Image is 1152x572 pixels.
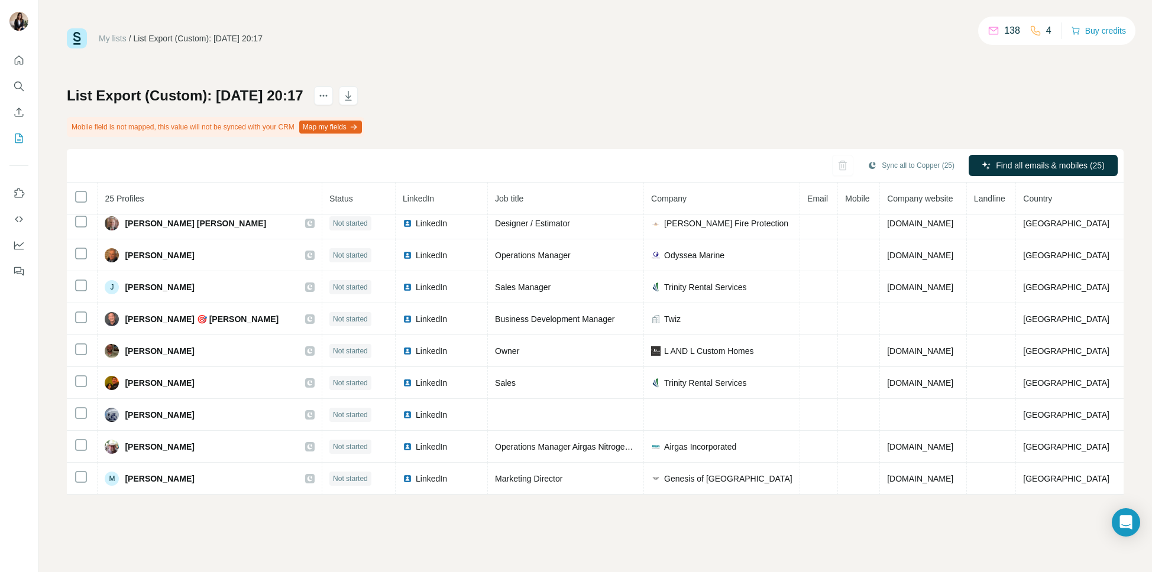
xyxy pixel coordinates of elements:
span: [GEOGRAPHIC_DATA] [1023,346,1109,356]
span: [GEOGRAPHIC_DATA] [1023,282,1109,292]
a: My lists [99,34,127,43]
span: Not started [333,473,368,484]
span: [PERSON_NAME] 🎯 [PERSON_NAME] [125,313,279,325]
span: LinkedIn [416,441,447,453]
span: Odyssea Marine [664,249,724,261]
span: Not started [333,250,368,261]
span: [GEOGRAPHIC_DATA] [1023,474,1109,483]
span: Company [651,194,687,203]
button: Quick start [9,50,28,71]
span: LinkedIn [416,473,447,485]
img: LinkedIn logo [403,282,412,292]
button: Buy credits [1071,22,1126,39]
p: 4 [1046,24,1051,38]
span: [PERSON_NAME] [125,377,194,389]
span: LinkedIn [416,377,447,389]
span: Email [807,194,828,203]
span: [GEOGRAPHIC_DATA] [1023,378,1109,388]
span: [GEOGRAPHIC_DATA] [1023,219,1109,228]
button: My lists [9,128,28,149]
span: Sales [495,378,516,388]
img: company-logo [651,442,661,451]
span: Not started [333,218,368,229]
img: LinkedIn logo [403,219,412,228]
span: Landline [974,194,1005,203]
span: [DOMAIN_NAME] [887,219,953,228]
button: Dashboard [9,235,28,256]
span: [DOMAIN_NAME] [887,282,953,292]
span: Owner [495,346,519,356]
span: [DOMAIN_NAME] [887,378,953,388]
span: LinkedIn [416,345,447,357]
span: [PERSON_NAME] [125,441,194,453]
span: [DOMAIN_NAME] [887,474,953,483]
span: Company website [887,194,953,203]
span: [PERSON_NAME] [125,345,194,357]
span: Not started [333,378,368,388]
span: Status [329,194,353,203]
button: Map my fields [299,121,362,134]
span: [PERSON_NAME] [125,473,194,485]
img: LinkedIn logo [403,442,412,451]
img: company-logo [651,219,661,228]
h1: List Export (Custom): [DATE] 20:17 [67,86,303,105]
span: Not started [333,314,368,324]
span: Not started [333,346,368,356]
div: M [105,472,119,486]
button: Feedback [9,261,28,282]
img: Avatar [105,344,119,358]
span: Marketing Director [495,474,562,483]
img: LinkedIn logo [403,378,412,388]
span: [DOMAIN_NAME] [887,442,953,451]
span: [PERSON_NAME] [125,281,194,293]
span: [PERSON_NAME] [125,409,194,421]
span: Designer / Estimator [495,219,570,228]
span: LinkedIn [416,281,447,293]
img: Avatar [105,376,119,390]
img: Avatar [105,248,119,262]
img: Avatar [105,440,119,454]
img: Avatar [9,12,28,31]
img: Avatar [105,312,119,326]
button: Enrich CSV [9,102,28,123]
li: / [129,32,131,44]
span: Not started [333,409,368,420]
span: LinkedIn [416,249,447,261]
img: LinkedIn logo [403,251,412,260]
span: Business Development Manager [495,314,614,324]
span: 25 Profiles [105,194,144,203]
button: Use Surfe on LinkedIn [9,183,28,204]
span: [PERSON_NAME] Fire Protection [664,217,788,229]
img: LinkedIn logo [403,410,412,420]
img: LinkedIn logo [403,346,412,356]
img: company-logo [651,474,661,483]
span: Airgas Incorporated [664,441,736,453]
img: Avatar [105,408,119,422]
span: Not started [333,441,368,452]
div: List Export (Custom): [DATE] 20:17 [134,32,263,44]
img: company-logo [651,346,661,356]
span: Operations Manager Airgas Nitrogen Services [495,442,664,451]
button: actions [314,86,333,105]
span: [PERSON_NAME] [125,249,194,261]
span: [DOMAIN_NAME] [887,346,953,356]
button: Use Surfe API [9,209,28,230]
img: Avatar [105,216,119,230]
span: L AND L Custom Homes [664,345,753,357]
img: LinkedIn logo [403,314,412,324]
span: [GEOGRAPHIC_DATA] [1023,314,1109,324]
img: Surfe Logo [67,28,87,48]
span: LinkedIn [416,313,447,325]
span: Twiz [664,313,681,325]
span: LinkedIn [403,194,434,203]
p: 138 [1004,24,1020,38]
span: [GEOGRAPHIC_DATA] [1023,410,1109,420]
div: J [105,280,119,294]
span: [PERSON_NAME] [PERSON_NAME] [125,217,266,229]
span: Trinity Rental Services [664,281,747,293]
img: company-logo [651,378,661,388]
span: Job title [495,194,523,203]
div: Open Intercom Messenger [1112,508,1140,537]
span: [DOMAIN_NAME] [887,251,953,260]
span: Operations Manager [495,251,571,260]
